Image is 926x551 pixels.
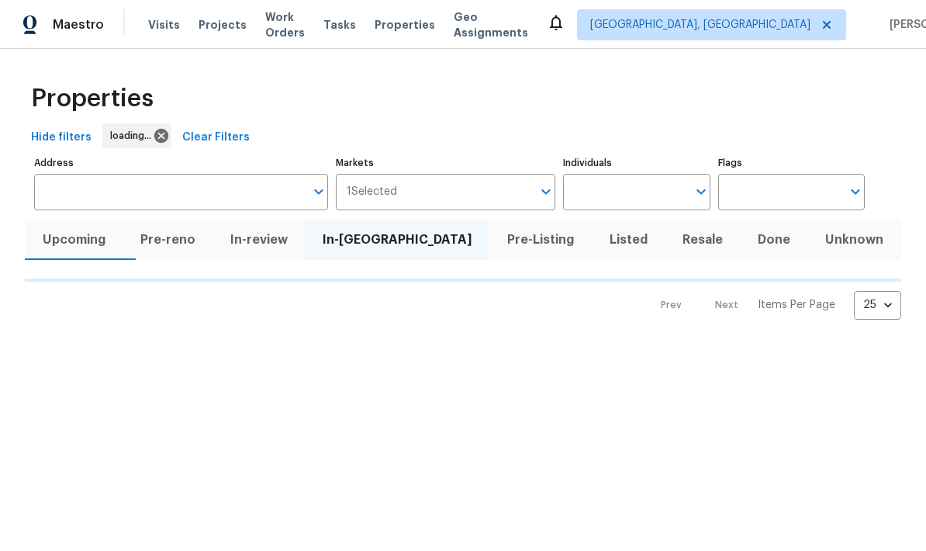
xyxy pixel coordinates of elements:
[176,123,256,152] button: Clear Filters
[336,158,556,168] label: Markets
[563,158,710,168] label: Individuals
[758,297,835,313] p: Items Per Page
[222,229,295,251] span: In-review
[601,229,655,251] span: Listed
[454,9,528,40] span: Geo Assignments
[132,229,203,251] span: Pre-reno
[845,181,866,203] button: Open
[817,229,892,251] span: Unknown
[31,91,154,106] span: Properties
[718,158,865,168] label: Flags
[375,17,435,33] span: Properties
[590,17,810,33] span: [GEOGRAPHIC_DATA], [GEOGRAPHIC_DATA]
[750,229,799,251] span: Done
[182,128,250,147] span: Clear Filters
[674,229,731,251] span: Resale
[53,17,104,33] span: Maestro
[102,123,171,148] div: loading...
[199,17,247,33] span: Projects
[110,128,157,144] span: loading...
[347,185,397,199] span: 1 Selected
[308,181,330,203] button: Open
[690,181,712,203] button: Open
[323,19,356,30] span: Tasks
[854,285,901,325] div: 25
[265,9,305,40] span: Work Orders
[31,128,92,147] span: Hide filters
[535,181,557,203] button: Open
[34,229,113,251] span: Upcoming
[25,123,98,152] button: Hide filters
[315,229,481,251] span: In-[GEOGRAPHIC_DATA]
[148,17,180,33] span: Visits
[34,158,328,168] label: Address
[646,291,901,320] nav: Pagination Navigation
[499,229,582,251] span: Pre-Listing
